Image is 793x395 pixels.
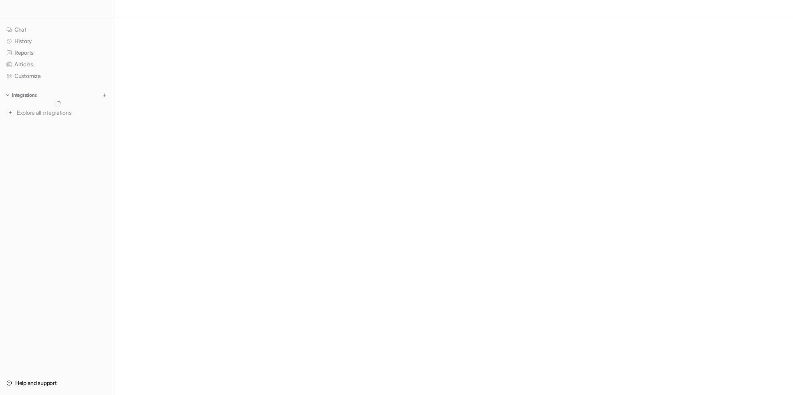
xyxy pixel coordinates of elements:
a: Reports [3,47,112,58]
a: Customize [3,70,112,82]
a: History [3,36,112,47]
button: Integrations [3,91,39,99]
img: explore all integrations [6,109,14,117]
p: Integrations [12,92,37,98]
a: Explore all integrations [3,107,112,118]
img: menu_add.svg [102,92,107,98]
img: expand menu [5,92,10,98]
a: Chat [3,24,112,35]
span: Explore all integrations [17,106,108,119]
a: Articles [3,59,112,70]
a: Help and support [3,377,112,389]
